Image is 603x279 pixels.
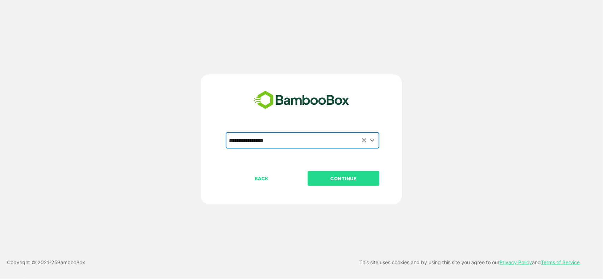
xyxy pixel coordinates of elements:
[360,136,368,144] button: Clear
[226,175,297,182] p: BACK
[360,258,580,267] p: This site uses cookies and by using this site you agree to our and
[500,259,532,265] a: Privacy Policy
[308,175,379,182] p: CONTINUE
[250,89,353,112] img: bamboobox
[226,171,297,186] button: BACK
[367,135,377,145] button: Open
[7,258,85,267] p: Copyright © 2021- 25 BambooBox
[308,171,379,186] button: CONTINUE
[541,259,580,265] a: Terms of Service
